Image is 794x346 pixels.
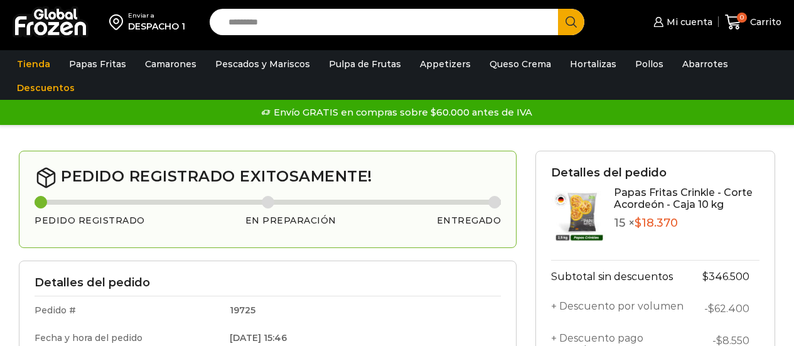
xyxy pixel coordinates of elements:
td: Pedido # [35,296,221,324]
h3: Pedido registrado [35,215,145,226]
h3: Entregado [437,215,502,226]
bdi: 62.400 [708,303,749,315]
a: Tienda [11,52,56,76]
div: DESPACHO 1 [128,20,185,33]
div: Enviar a [128,11,185,20]
h3: Detalles del pedido [551,166,759,180]
bdi: 346.500 [702,271,749,283]
span: $ [635,216,641,230]
button: Search button [558,9,584,35]
a: Descuentos [11,76,81,100]
span: $ [708,303,714,315]
img: address-field-icon.svg [109,11,128,33]
h3: En preparación [245,215,336,226]
td: - [692,293,759,325]
a: Pescados y Mariscos [209,52,316,76]
span: $ [702,271,709,283]
a: Papas Fritas Crinkle - Corte Acordeón - Caja 10 kg [614,187,753,210]
bdi: 18.370 [635,216,678,230]
a: Papas Fritas [63,52,132,76]
a: Pulpa de Frutas [323,52,407,76]
a: 0 Carrito [725,8,781,37]
a: Mi cuenta [650,9,712,35]
h2: Pedido registrado exitosamente! [35,166,501,189]
span: Carrito [747,16,781,28]
a: Camarones [139,52,203,76]
td: 19725 [221,296,501,324]
a: Hortalizas [564,52,623,76]
h3: Detalles del pedido [35,276,501,290]
a: Pollos [629,52,670,76]
span: Mi cuenta [663,16,712,28]
th: Subtotal sin descuentos [551,260,692,293]
span: 0 [737,13,747,23]
a: Appetizers [414,52,477,76]
p: 15 × [614,217,759,230]
a: Abarrotes [676,52,734,76]
a: Queso Crema [483,52,557,76]
th: + Descuento por volumen [551,293,692,325]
